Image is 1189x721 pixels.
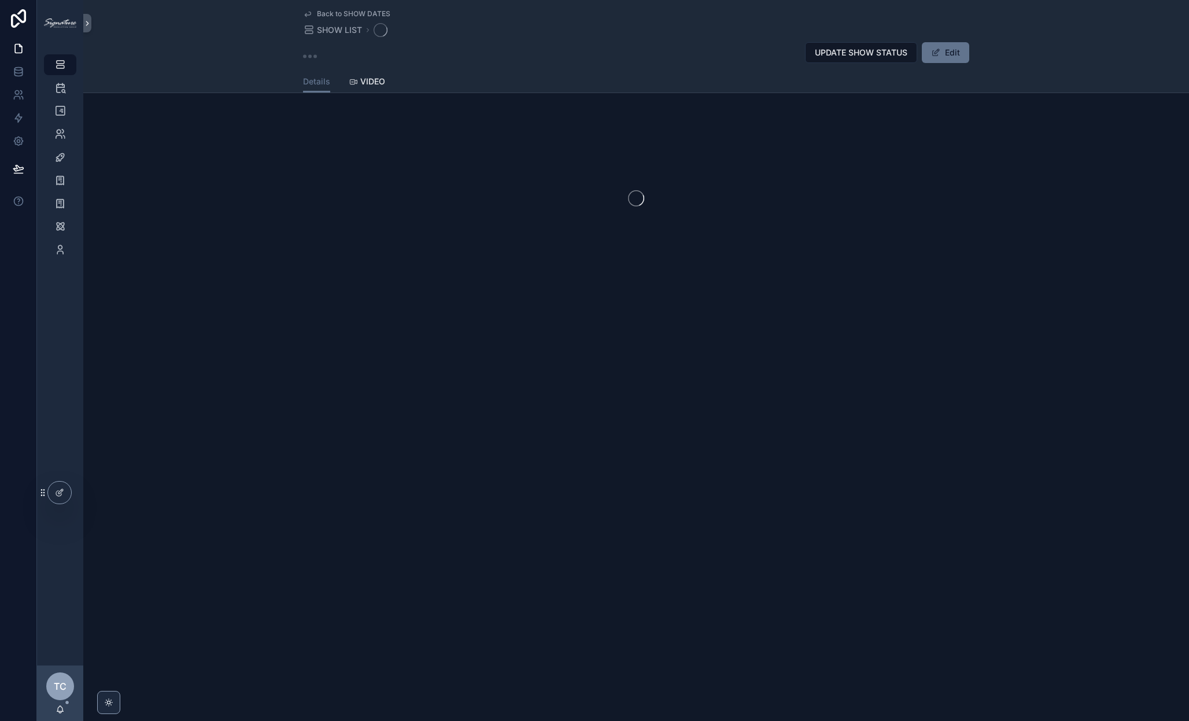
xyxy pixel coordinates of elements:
[303,71,330,93] a: Details
[44,19,76,28] img: App logo
[360,76,385,87] span: VIDEO
[805,42,917,63] button: UPDATE SHOW STATUS
[349,71,385,94] a: VIDEO
[54,679,67,693] span: TC
[37,46,83,275] div: scrollable content
[922,42,969,63] button: Edit
[303,24,362,36] a: SHOW LIST
[303,76,330,87] span: Details
[815,47,907,58] span: UPDATE SHOW STATUS
[317,24,362,36] span: SHOW LIST
[317,9,390,19] span: Back to SHOW DATES
[303,9,390,19] a: Back to SHOW DATES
